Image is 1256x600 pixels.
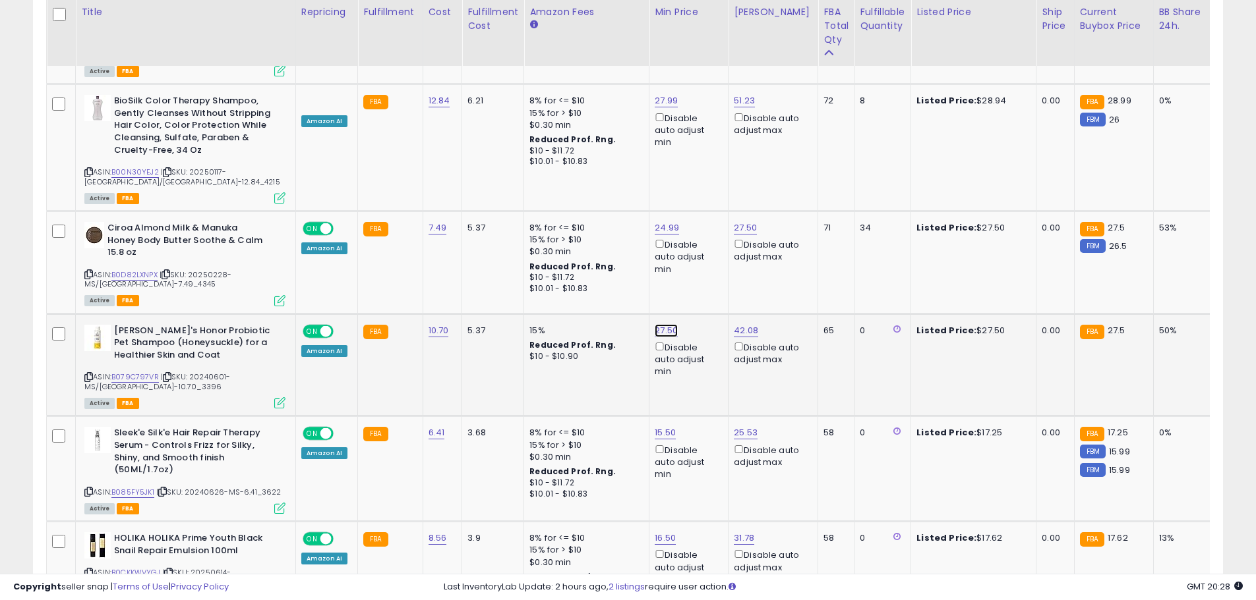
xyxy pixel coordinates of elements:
small: FBA [1080,222,1104,236]
div: Disable auto adjust max [734,237,808,263]
span: 28.99 [1108,94,1131,107]
small: Amazon Fees. [529,19,537,31]
span: FBA [117,193,139,204]
span: FBA [117,503,139,514]
div: 0 [860,325,901,337]
div: Disable auto adjust min [655,547,718,586]
div: $0.30 min [529,246,639,258]
b: Reduced Prof. Rng. [529,339,616,350]
div: [PERSON_NAME] [734,5,812,19]
span: 17.62 [1108,532,1128,544]
div: $10 - $11.72 [529,477,639,489]
a: B085FY5JK1 [111,487,154,498]
span: 15.99 [1109,464,1130,476]
b: Sleek'e Silk'e Hair Repair Therapy Serum - Controls Frizz for Silky, Shiny, and Smooth finish (50... [114,427,274,479]
b: Listed Price: [916,532,976,544]
b: Reduced Prof. Rng. [529,466,616,477]
div: 3.9 [467,532,514,544]
div: Disable auto adjust min [655,340,718,378]
span: 27.5 [1108,221,1125,234]
div: 65 [823,325,844,337]
div: 5.37 [467,325,514,337]
div: $10 - $11.72 [529,146,639,157]
div: ASIN: [84,427,285,512]
small: FBA [363,427,388,441]
div: Cost [429,5,457,19]
div: 15% for > $10 [529,107,639,119]
div: 58 [823,427,844,439]
div: 0.00 [1042,427,1063,439]
div: 3.68 [467,427,514,439]
span: OFF [332,325,353,337]
a: 25.53 [734,426,758,439]
small: FBA [363,325,388,339]
div: ASIN: [84,6,285,75]
div: Amazon AI [301,345,347,357]
div: $17.62 [916,532,1026,544]
img: 3146wgkvhUL._SL40_.jpg [84,427,111,453]
div: 15% [529,325,639,337]
a: 6.41 [429,426,445,439]
div: 0.00 [1042,95,1063,107]
div: Current Buybox Price [1080,5,1148,33]
span: ON [304,533,320,545]
div: BB Share 24h. [1159,5,1207,33]
small: FBA [1080,532,1104,547]
a: B00N30YEJ2 [111,167,159,178]
div: $10 - $10.90 [529,351,639,362]
span: All listings currently available for purchase on Amazon [84,398,115,409]
b: Ciroa Almond Milk & Manuka Honey Body Butter Soothe & Calm 15.8 oz [107,222,268,262]
div: Amazon AI [301,115,347,127]
small: FBA [363,222,388,236]
b: Listed Price: [916,426,976,439]
div: 8% for <= $10 [529,222,639,234]
span: All listings currently available for purchase on Amazon [84,295,115,306]
div: 50% [1159,325,1203,337]
div: Amazon AI [301,447,347,459]
span: All listings currently available for purchase on Amazon [84,66,115,77]
div: Min Price [655,5,723,19]
div: Fulfillment [363,5,417,19]
small: FBA [1080,325,1104,339]
a: 10.70 [429,324,449,337]
div: Fulfillment Cost [467,5,518,33]
div: $10 - $11.72 [529,272,639,283]
img: 31ZTRCD3NYL._SL40_.jpg [84,95,111,121]
div: $0.30 min [529,119,639,131]
div: 72 [823,95,844,107]
div: Fulfillable Quantity [860,5,905,33]
div: Repricing [301,5,352,19]
span: 27.5 [1108,324,1125,337]
span: OFF [332,533,353,545]
span: FBA [117,66,139,77]
div: 34 [860,222,901,234]
a: B0D82LXNPX [111,269,158,281]
span: 15.99 [1109,445,1130,458]
span: All listings currently available for purchase on Amazon [84,193,115,204]
span: 2025-08-17 20:28 GMT [1187,580,1243,593]
span: 26 [1109,113,1120,126]
div: Amazon Fees [529,5,643,19]
small: FBM [1080,113,1106,126]
small: FBA [1080,427,1104,441]
small: FBM [1080,463,1106,477]
div: Listed Price [916,5,1031,19]
a: Privacy Policy [171,580,229,593]
b: Listed Price: [916,221,976,234]
img: 31+Z6ey6yjL._SL40_.jpg [84,222,104,248]
div: ASIN: [84,222,285,305]
b: Reduced Prof. Rng. [529,134,616,145]
div: 0.00 [1042,532,1063,544]
div: 5.37 [467,222,514,234]
a: 42.08 [734,324,758,337]
div: FBA Total Qty [823,5,849,47]
img: 3172eWK6fjL._SL40_.jpg [84,325,111,351]
div: Disable auto adjust min [655,111,718,149]
a: 7.49 [429,221,447,234]
a: 16.50 [655,532,676,545]
div: 15% for > $10 [529,439,639,451]
span: FBA [117,295,139,306]
div: $27.50 [916,325,1026,337]
small: FBM [1080,445,1106,458]
a: 27.50 [655,324,678,337]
